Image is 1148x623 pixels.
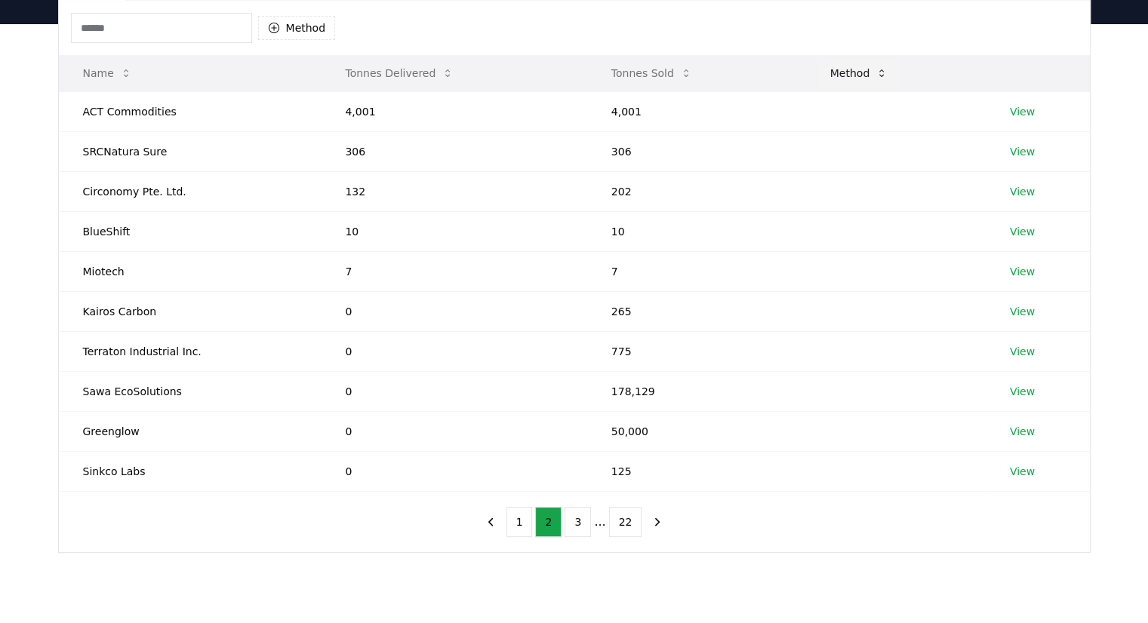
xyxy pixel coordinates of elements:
td: Miotech [59,251,322,291]
button: Method [818,58,900,88]
a: View [1010,424,1035,439]
button: Method [258,16,336,40]
a: View [1010,344,1035,359]
td: 0 [321,451,586,491]
button: Tonnes Delivered [333,58,466,88]
td: Sawa EcoSolutions [59,371,322,411]
td: Kairos Carbon [59,291,322,331]
td: 132 [321,171,586,211]
td: 0 [321,331,586,371]
td: 10 [587,211,806,251]
td: 306 [587,131,806,171]
td: 0 [321,291,586,331]
a: View [1010,224,1035,239]
button: 3 [565,507,591,537]
button: 22 [609,507,642,537]
button: Name [71,58,144,88]
button: 1 [506,507,533,537]
a: View [1010,144,1035,159]
td: 4,001 [587,91,806,131]
td: 125 [587,451,806,491]
button: previous page [478,507,503,537]
td: 4,001 [321,91,586,131]
td: 10 [321,211,586,251]
a: View [1010,184,1035,199]
button: 2 [535,507,562,537]
button: Tonnes Sold [599,58,704,88]
td: 265 [587,291,806,331]
td: 50,000 [587,411,806,451]
td: Greenglow [59,411,322,451]
td: ACT Commodities [59,91,322,131]
a: View [1010,384,1035,399]
td: 306 [321,131,586,171]
td: 7 [321,251,586,291]
td: Circonomy Pte. Ltd. [59,171,322,211]
td: 178,129 [587,371,806,411]
a: View [1010,104,1035,119]
td: 7 [587,251,806,291]
td: BlueShift [59,211,322,251]
td: Terraton Industrial Inc. [59,331,322,371]
a: View [1010,464,1035,479]
a: View [1010,304,1035,319]
td: Sinkco Labs [59,451,322,491]
td: SRCNatura Sure [59,131,322,171]
td: 202 [587,171,806,211]
td: 0 [321,371,586,411]
td: 0 [321,411,586,451]
td: 775 [587,331,806,371]
a: View [1010,264,1035,279]
button: next page [645,507,670,537]
li: ... [594,513,605,531]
